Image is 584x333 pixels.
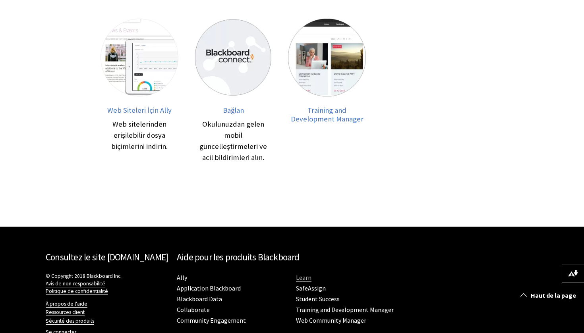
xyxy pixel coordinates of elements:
a: Consultez le site [DOMAIN_NAME] [46,251,168,263]
a: Web Community Manager [296,316,366,325]
a: À propos de l'aide [46,300,87,308]
a: Web Siteleri İçin Ally Web Siteleri İçin Ally Web sitelerinden erişilebilir dosya biçimlerini ind... [101,19,178,163]
span: Training and Development Manager [291,106,364,123]
a: SafeAssign [296,284,326,293]
div: Web sitelerinden erişilebilir dosya biçimlerini indirin. [101,119,178,152]
span: Bağlan [223,106,244,115]
img: Training and Development Manager [288,19,366,96]
a: Politique de confidentialité [46,288,108,295]
a: Application Blackboard [177,284,241,293]
img: Bağlan [194,19,272,96]
img: Web Siteleri İçin Ally [101,19,178,96]
a: Training and Development Manager Training and Development Manager [288,19,366,163]
a: Ally [177,273,187,282]
a: Bağlan Bağlan Okulunuzdan gelen mobil güncelleştirmeleri ve acil bildirimleri alın. [194,19,272,163]
p: © Copyright 2018 Blackboard Inc. [46,272,169,295]
a: Sécurité des produits [46,318,94,325]
a: Collaborate [177,306,210,314]
a: Haut de la page [514,288,584,303]
a: Avis de non-responsabilité [46,280,105,287]
a: Learn [296,273,311,282]
h2: Aide pour les produits Blackboard [177,250,407,264]
a: Student Success [296,295,340,303]
span: Web Siteleri İçin Ally [107,106,172,115]
a: Training and Development Manager [296,306,394,314]
a: Ressources client [46,309,85,316]
div: Okulunuzdan gelen mobil güncelleştirmeleri ve acil bildirimleri alın. [194,119,272,163]
a: Community Engagement [177,316,246,325]
a: Blackboard Data [177,295,222,303]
